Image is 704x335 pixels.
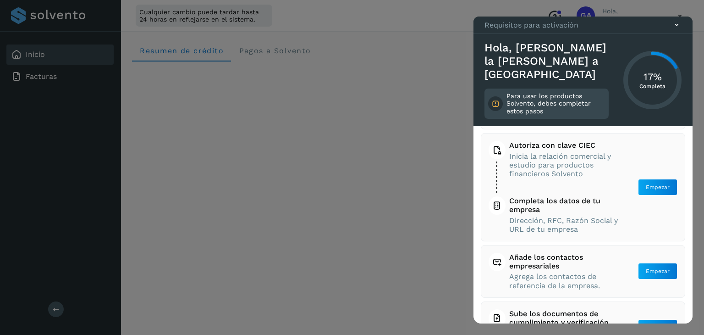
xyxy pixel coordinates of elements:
h3: 17% [639,71,665,83]
h3: Hola, [PERSON_NAME] la [PERSON_NAME] a [GEOGRAPHIC_DATA] [484,41,609,81]
p: Completa [639,83,665,89]
span: Agrega los contactos de referencia de la empresa. [509,272,621,290]
button: Empezar [638,263,677,279]
span: Empezar [646,267,670,275]
span: Empezar [646,183,670,191]
p: Para usar los productos Solvento, debes completar estos pasos [506,92,605,115]
span: Añade los contactos empresariales [509,253,621,270]
span: Inicia la relación comercial y estudio para productos financieros Solvento [509,152,621,179]
button: Añade los contactos empresarialesAgrega los contactos de referencia de la empresa.Empezar [489,253,677,290]
span: Autoriza con clave CIEC [509,141,621,150]
div: Requisitos para activación [473,17,693,34]
p: Requisitos para activación [484,21,578,29]
span: Completa los datos de tu empresa [509,196,621,214]
span: Dirección, RFC, Razón Social y URL de tu empresa [509,216,621,234]
span: Sube los documentos de cumplimiento y verificación [509,309,621,327]
button: Empezar [638,179,677,195]
button: Autoriza con clave CIECInicia la relación comercial y estudio para productos financieros Solvento... [489,141,677,234]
